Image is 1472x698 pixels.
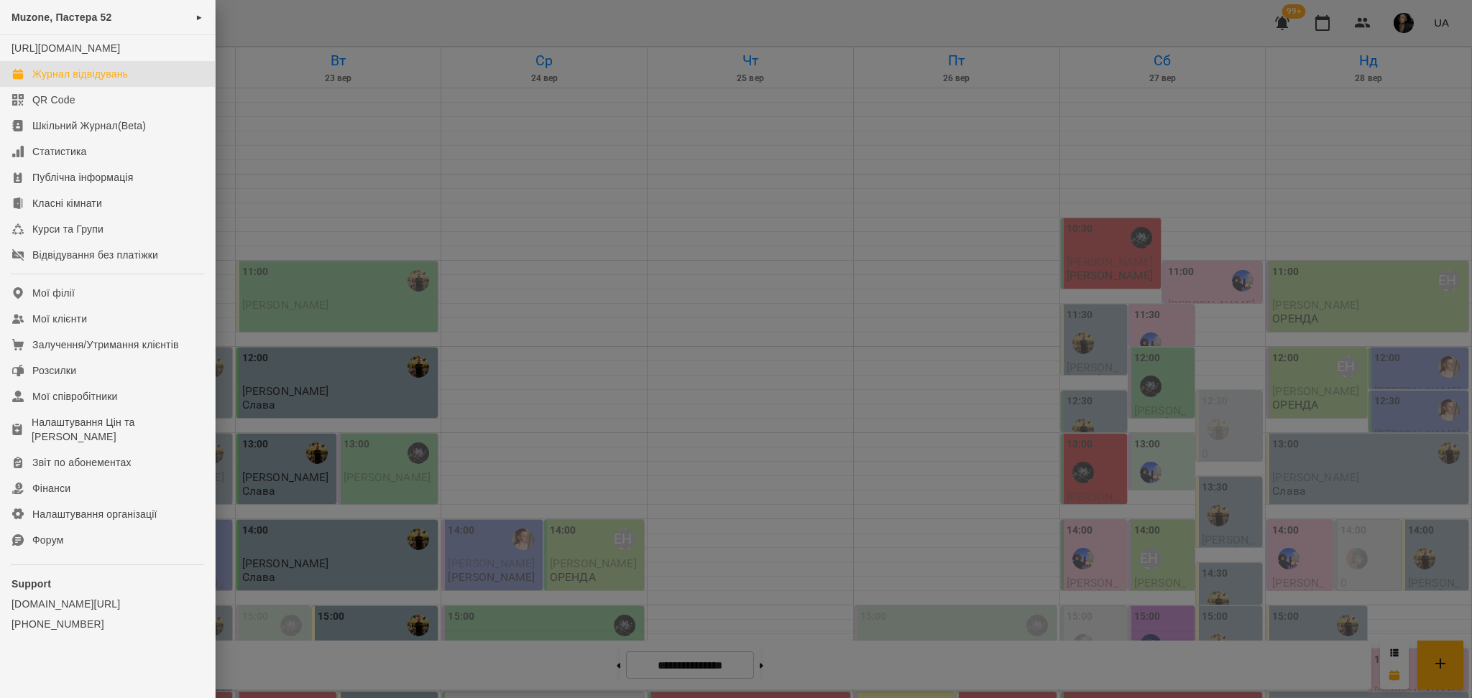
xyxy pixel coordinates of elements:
[32,415,203,444] div: Налаштування Цін та [PERSON_NAME]
[32,222,103,236] div: Курси та Групи
[11,42,120,54] a: [URL][DOMAIN_NAME]
[32,338,179,352] div: Залучення/Утримання клієнтів
[32,312,87,326] div: Мої клієнти
[32,67,128,81] div: Журнал відвідувань
[32,286,75,300] div: Мої філії
[32,507,157,521] div: Налаштування організації
[32,248,158,262] div: Відвідування без платіжки
[11,617,203,631] a: [PHONE_NUMBER]
[32,170,133,185] div: Публічна інформація
[195,11,203,23] span: ►
[32,118,146,133] div: Шкільний Журнал(Beta)
[32,93,75,107] div: QR Code
[32,455,132,470] div: Звіт по абонементах
[11,597,203,611] a: [DOMAIN_NAME][URL]
[32,389,118,404] div: Мої співробітники
[32,196,102,210] div: Класні кімнати
[11,577,203,591] p: Support
[32,533,64,547] div: Форум
[32,481,70,495] div: Фінанси
[32,144,87,159] div: Статистика
[32,363,76,378] div: Розсилки
[11,11,112,23] span: Muzone, Пастера 52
